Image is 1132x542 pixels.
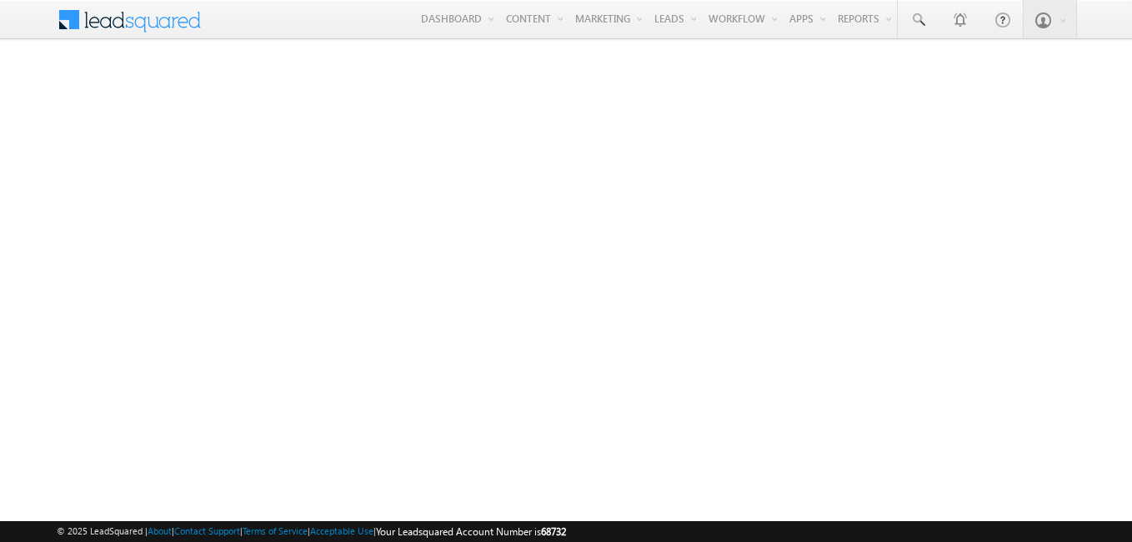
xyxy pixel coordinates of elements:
a: Terms of Service [243,525,308,536]
span: © 2025 LeadSquared | | | | | [57,524,566,539]
span: 68732 [541,525,566,538]
a: Contact Support [174,525,240,536]
a: Acceptable Use [310,525,373,536]
span: Your Leadsquared Account Number is [376,525,566,538]
a: About [148,525,172,536]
